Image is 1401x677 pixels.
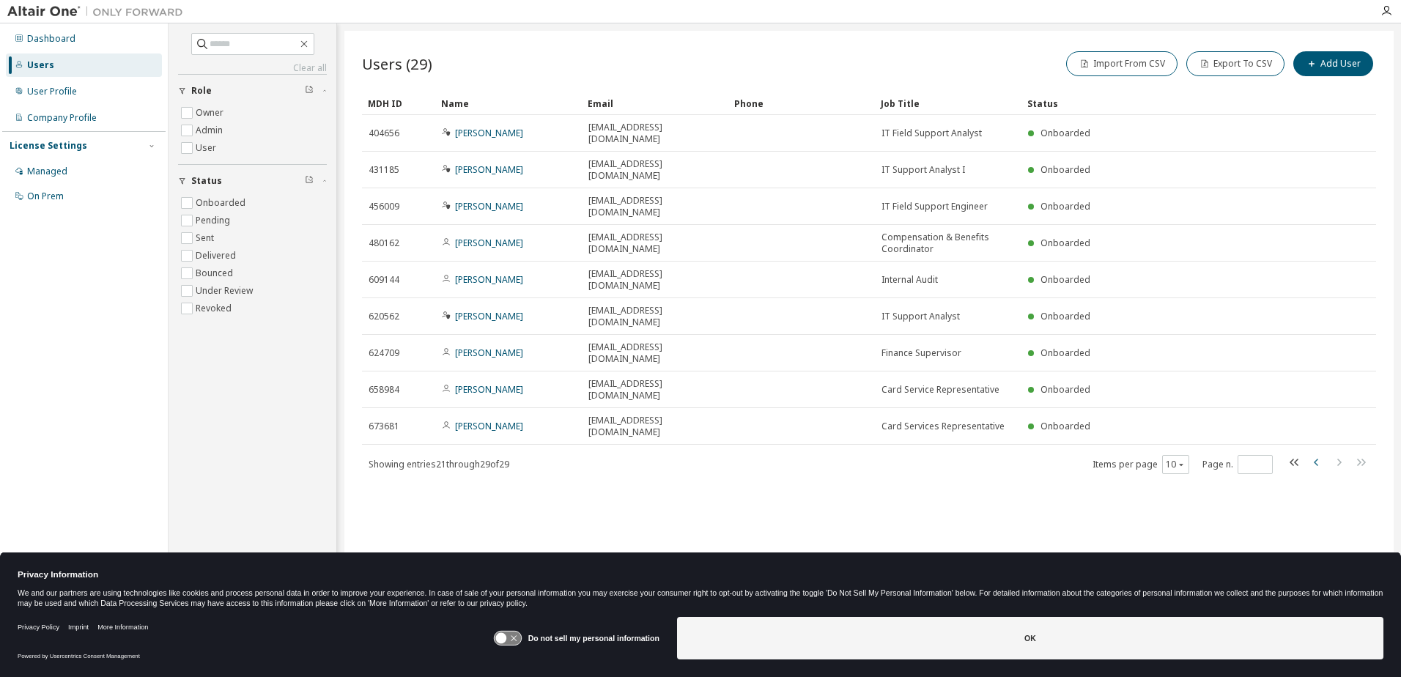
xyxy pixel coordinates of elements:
[1040,273,1090,286] span: Onboarded
[1040,310,1090,322] span: Onboarded
[881,347,961,359] span: Finance Supervisor
[588,195,722,218] span: [EMAIL_ADDRESS][DOMAIN_NAME]
[881,201,988,212] span: IT Field Support Engineer
[1186,51,1284,76] button: Export To CSV
[27,166,67,177] div: Managed
[1040,347,1090,359] span: Onboarded
[369,421,399,432] span: 673681
[881,92,1016,115] div: Job Title
[455,273,523,286] a: [PERSON_NAME]
[441,92,576,115] div: Name
[588,415,722,438] span: [EMAIL_ADDRESS][DOMAIN_NAME]
[1093,455,1189,474] span: Items per page
[455,383,523,396] a: [PERSON_NAME]
[1166,459,1186,470] button: 10
[881,421,1005,432] span: Card Services Representative
[455,310,523,322] a: [PERSON_NAME]
[178,62,327,74] a: Clear all
[881,164,965,176] span: IT Support Analyst I
[27,86,77,97] div: User Profile
[1040,163,1090,176] span: Onboarded
[1040,237,1090,249] span: Onboarded
[369,274,399,286] span: 609144
[588,232,722,255] span: [EMAIL_ADDRESS][DOMAIN_NAME]
[455,163,523,176] a: [PERSON_NAME]
[196,104,226,122] label: Owner
[1040,200,1090,212] span: Onboarded
[588,378,722,402] span: [EMAIL_ADDRESS][DOMAIN_NAME]
[27,112,97,124] div: Company Profile
[1040,420,1090,432] span: Onboarded
[196,122,226,139] label: Admin
[178,165,327,197] button: Status
[196,229,217,247] label: Sent
[1293,51,1373,76] button: Add User
[369,201,399,212] span: 456009
[1040,127,1090,139] span: Onboarded
[588,158,722,182] span: [EMAIL_ADDRESS][DOMAIN_NAME]
[588,268,722,292] span: [EMAIL_ADDRESS][DOMAIN_NAME]
[881,311,960,322] span: IT Support Analyst
[362,53,432,74] span: Users (29)
[588,92,722,115] div: Email
[27,59,54,71] div: Users
[734,92,869,115] div: Phone
[7,4,191,19] img: Altair One
[1040,383,1090,396] span: Onboarded
[178,75,327,107] button: Role
[369,347,399,359] span: 624709
[196,300,234,317] label: Revoked
[588,122,722,145] span: [EMAIL_ADDRESS][DOMAIN_NAME]
[27,190,64,202] div: On Prem
[369,311,399,322] span: 620562
[455,237,523,249] a: [PERSON_NAME]
[1202,455,1273,474] span: Page n.
[305,175,314,187] span: Clear filter
[196,139,219,157] label: User
[881,274,938,286] span: Internal Audit
[455,200,523,212] a: [PERSON_NAME]
[196,212,233,229] label: Pending
[27,33,75,45] div: Dashboard
[369,164,399,176] span: 431185
[369,127,399,139] span: 404656
[196,194,248,212] label: Onboarded
[369,458,509,470] span: Showing entries 21 through 29 of 29
[196,264,236,282] label: Bounced
[191,175,222,187] span: Status
[369,237,399,249] span: 480162
[588,305,722,328] span: [EMAIL_ADDRESS][DOMAIN_NAME]
[196,247,239,264] label: Delivered
[881,232,1015,255] span: Compensation & Benefits Coordinator
[455,420,523,432] a: [PERSON_NAME]
[455,347,523,359] a: [PERSON_NAME]
[368,92,429,115] div: MDH ID
[455,127,523,139] a: [PERSON_NAME]
[196,282,256,300] label: Under Review
[881,127,982,139] span: IT Field Support Analyst
[1027,92,1300,115] div: Status
[1066,51,1178,76] button: Import From CSV
[10,140,87,152] div: License Settings
[305,85,314,97] span: Clear filter
[191,85,212,97] span: Role
[588,341,722,365] span: [EMAIL_ADDRESS][DOMAIN_NAME]
[881,384,999,396] span: Card Service Representative
[369,384,399,396] span: 658984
